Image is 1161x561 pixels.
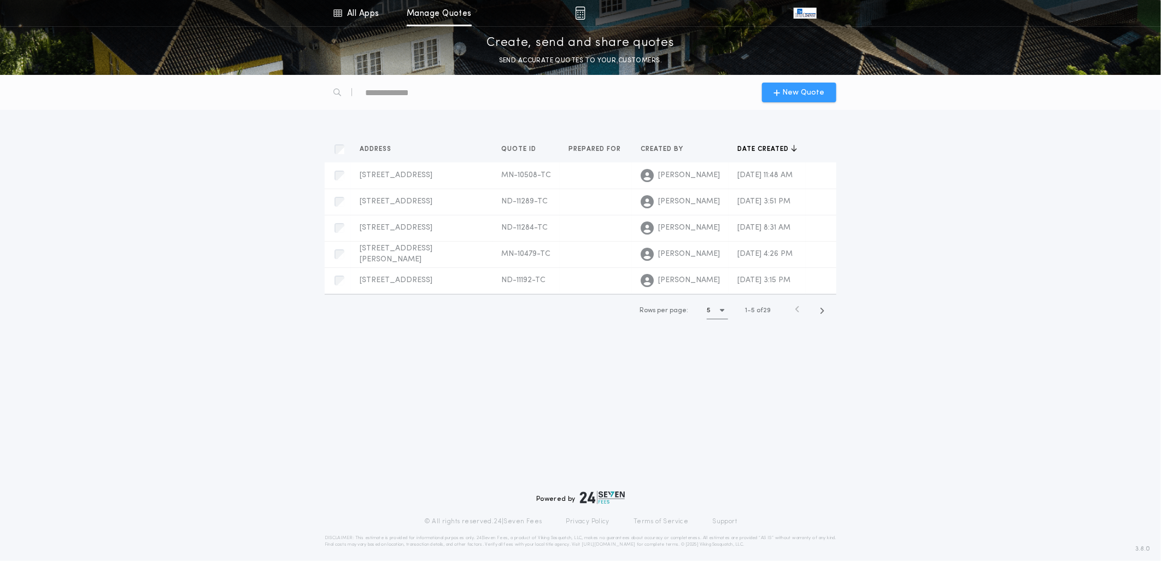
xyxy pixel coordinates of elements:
[501,197,548,206] span: ND-11289-TC
[737,197,790,206] span: [DATE] 3:51 PM
[634,517,688,526] a: Terms of Service
[360,244,432,264] span: [STREET_ADDRESS][PERSON_NAME]
[566,517,610,526] a: Privacy Policy
[580,491,625,504] img: logo
[360,224,432,232] span: [STREET_ADDRESS]
[757,306,771,315] span: of 29
[658,196,720,207] span: [PERSON_NAME]
[325,535,836,548] p: DISCLAIMER: This estimate is provided for informational purposes only. 24|Seven Fees, a product o...
[487,34,675,52] p: Create, send and share quotes
[501,250,550,258] span: MN-10479-TC
[360,197,432,206] span: [STREET_ADDRESS]
[641,144,691,155] button: Created by
[360,276,432,284] span: [STREET_ADDRESS]
[712,517,737,526] a: Support
[745,307,747,314] span: 1
[658,275,720,286] span: [PERSON_NAME]
[501,224,548,232] span: ND-11284-TC
[658,170,720,181] span: [PERSON_NAME]
[501,144,544,155] button: Quote ID
[762,83,836,102] button: New Quote
[737,171,793,179] span: [DATE] 11:48 AM
[501,171,551,179] span: MN-10508-TC
[582,542,636,547] a: [URL][DOMAIN_NAME]
[707,305,711,316] h1: 5
[568,145,623,154] span: Prepared for
[658,249,720,260] span: [PERSON_NAME]
[783,87,825,98] span: New Quote
[707,302,728,319] button: 5
[501,276,546,284] span: ND-11192-TC
[536,491,625,504] div: Powered by
[640,307,688,314] span: Rows per page:
[737,276,790,284] span: [DATE] 3:15 PM
[737,144,797,155] button: Date created
[424,517,542,526] p: © All rights reserved. 24|Seven Fees
[737,224,790,232] span: [DATE] 8:31 AM
[794,8,817,19] img: vs-icon
[641,145,685,154] span: Created by
[360,171,432,179] span: [STREET_ADDRESS]
[737,250,793,258] span: [DATE] 4:26 PM
[737,145,791,154] span: Date created
[658,223,720,233] span: [PERSON_NAME]
[360,145,394,154] span: Address
[751,307,755,314] span: 5
[360,144,400,155] button: Address
[575,7,585,20] img: img
[501,145,538,154] span: Quote ID
[1135,544,1150,554] span: 3.8.0
[499,55,662,66] p: SEND ACCURATE QUOTES TO YOUR CUSTOMERS.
